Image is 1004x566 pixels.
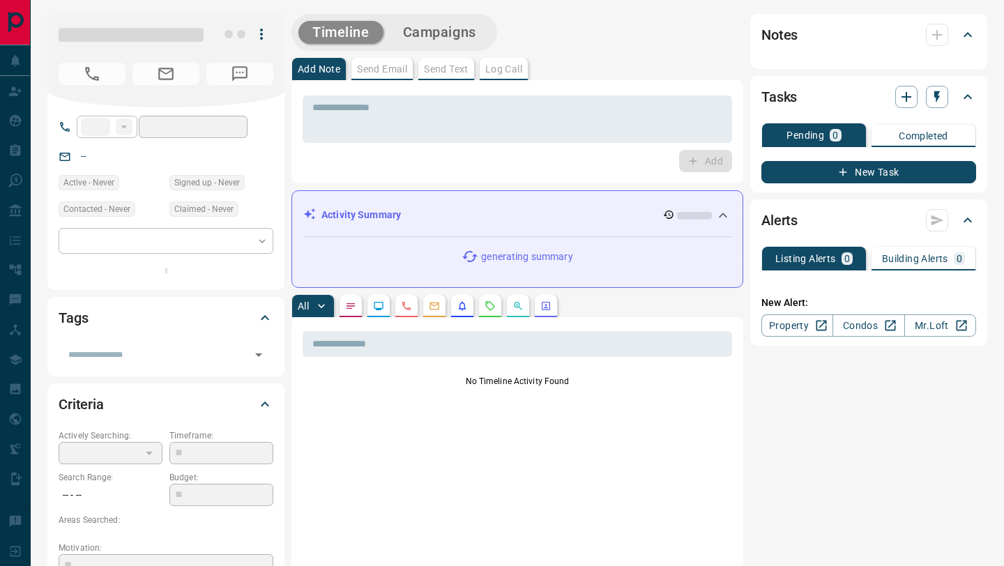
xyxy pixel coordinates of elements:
[59,301,273,335] div: Tags
[457,300,468,312] svg: Listing Alerts
[63,176,114,190] span: Active - Never
[401,300,412,312] svg: Calls
[59,63,125,85] span: No Number
[321,208,401,222] p: Activity Summary
[904,314,976,337] a: Mr.Loft
[429,300,440,312] svg: Emails
[298,21,383,44] button: Timeline
[59,514,273,526] p: Areas Searched:
[832,130,838,140] p: 0
[303,375,732,388] p: No Timeline Activity Found
[132,63,199,85] span: No Email
[786,130,824,140] p: Pending
[249,345,268,365] button: Open
[882,254,948,263] p: Building Alerts
[298,301,309,311] p: All
[832,314,904,337] a: Condos
[761,209,798,231] h2: Alerts
[761,86,797,108] h2: Tasks
[761,161,976,183] button: New Task
[373,300,384,312] svg: Lead Browsing Activity
[59,484,162,507] p: -- - --
[844,254,850,263] p: 0
[206,63,273,85] span: No Number
[174,202,234,216] span: Claimed - Never
[761,296,976,310] p: New Alert:
[81,151,86,162] a: --
[59,393,104,415] h2: Criteria
[303,202,731,228] div: Activity Summary
[761,314,833,337] a: Property
[761,18,976,52] div: Notes
[59,307,88,329] h2: Tags
[481,250,572,264] p: generating summary
[63,202,130,216] span: Contacted - Never
[485,300,496,312] svg: Requests
[761,24,798,46] h2: Notes
[169,471,273,484] p: Budget:
[169,429,273,442] p: Timeframe:
[345,300,356,312] svg: Notes
[512,300,524,312] svg: Opportunities
[761,204,976,237] div: Alerts
[389,21,490,44] button: Campaigns
[775,254,836,263] p: Listing Alerts
[298,64,340,74] p: Add Note
[899,131,948,141] p: Completed
[174,176,240,190] span: Signed up - Never
[59,388,273,421] div: Criteria
[59,542,273,554] p: Motivation:
[540,300,552,312] svg: Agent Actions
[761,80,976,114] div: Tasks
[59,429,162,442] p: Actively Searching:
[957,254,962,263] p: 0
[59,471,162,484] p: Search Range:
